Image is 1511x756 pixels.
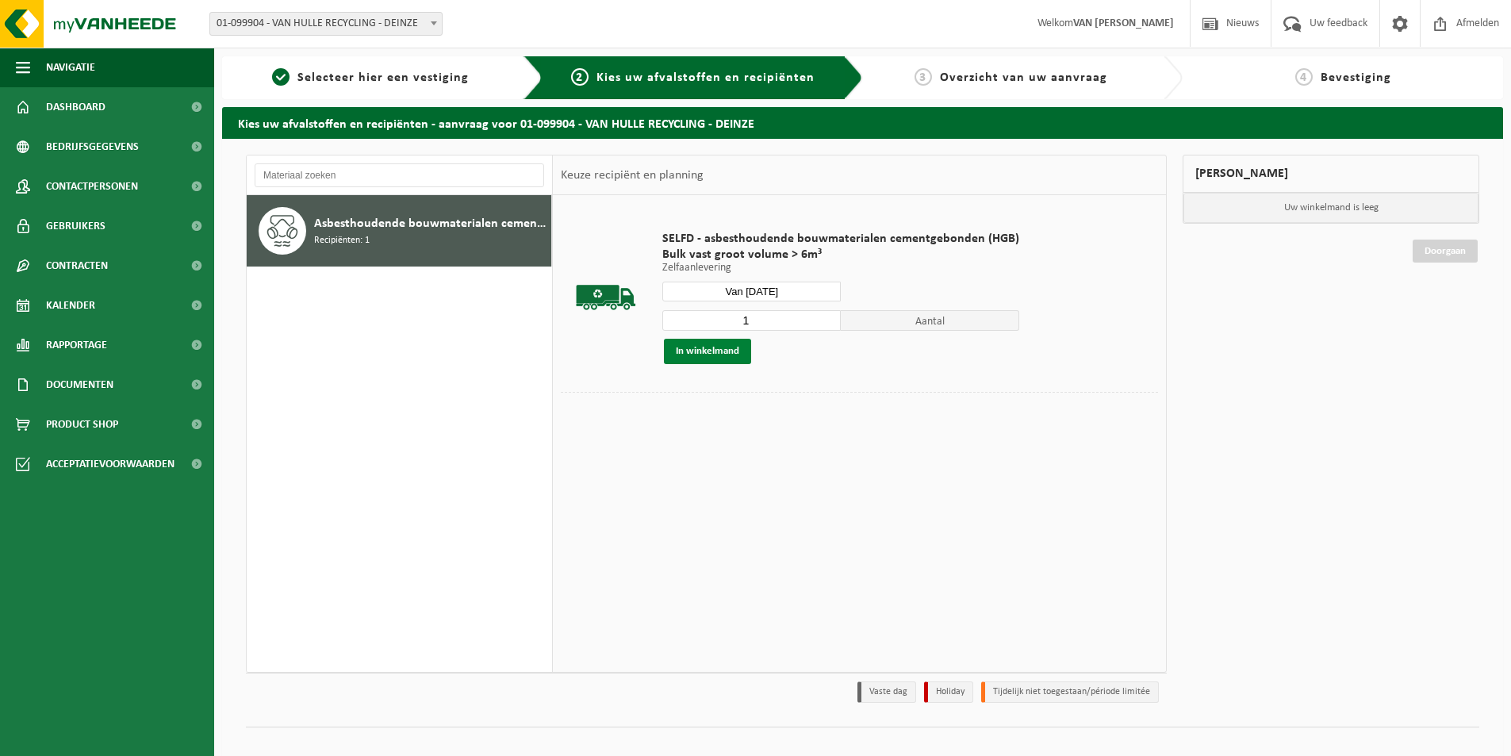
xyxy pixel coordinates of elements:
[662,247,1019,263] span: Bulk vast groot volume > 6m³
[210,13,442,35] span: 01-099904 - VAN HULLE RECYCLING - DEINZE
[924,681,973,703] li: Holiday
[297,71,469,84] span: Selecteer hier een vestiging
[247,195,552,267] button: Asbesthoudende bouwmaterialen cementgebonden (hechtgebonden) Recipiënten: 1
[841,310,1019,331] span: Aantal
[272,68,290,86] span: 1
[46,405,118,444] span: Product Shop
[46,48,95,87] span: Navigatie
[915,68,932,86] span: 3
[571,68,589,86] span: 2
[222,107,1503,138] h2: Kies uw afvalstoffen en recipiënten - aanvraag voor 01-099904 - VAN HULLE RECYCLING - DEINZE
[553,155,711,195] div: Keuze recipiënt en planning
[940,71,1107,84] span: Overzicht van uw aanvraag
[662,282,841,301] input: Selecteer datum
[209,12,443,36] span: 01-099904 - VAN HULLE RECYCLING - DEINZE
[46,167,138,206] span: Contactpersonen
[662,263,1019,274] p: Zelfaanlevering
[46,325,107,365] span: Rapportage
[664,339,751,364] button: In winkelmand
[596,71,815,84] span: Kies uw afvalstoffen en recipiënten
[46,206,105,246] span: Gebruikers
[1321,71,1391,84] span: Bevestiging
[255,163,544,187] input: Materiaal zoeken
[662,231,1019,247] span: SELFD - asbesthoudende bouwmaterialen cementgebonden (HGB)
[981,681,1159,703] li: Tijdelijk niet toegestaan/période limitée
[314,214,547,233] span: Asbesthoudende bouwmaterialen cementgebonden (hechtgebonden)
[1073,17,1174,29] strong: VAN [PERSON_NAME]
[46,246,108,286] span: Contracten
[46,444,174,484] span: Acceptatievoorwaarden
[46,365,113,405] span: Documenten
[857,681,916,703] li: Vaste dag
[314,233,370,248] span: Recipiënten: 1
[46,127,139,167] span: Bedrijfsgegevens
[46,286,95,325] span: Kalender
[230,68,511,87] a: 1Selecteer hier een vestiging
[1183,155,1479,193] div: [PERSON_NAME]
[1413,240,1478,263] a: Doorgaan
[46,87,105,127] span: Dashboard
[1183,193,1478,223] p: Uw winkelmand is leeg
[1295,68,1313,86] span: 4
